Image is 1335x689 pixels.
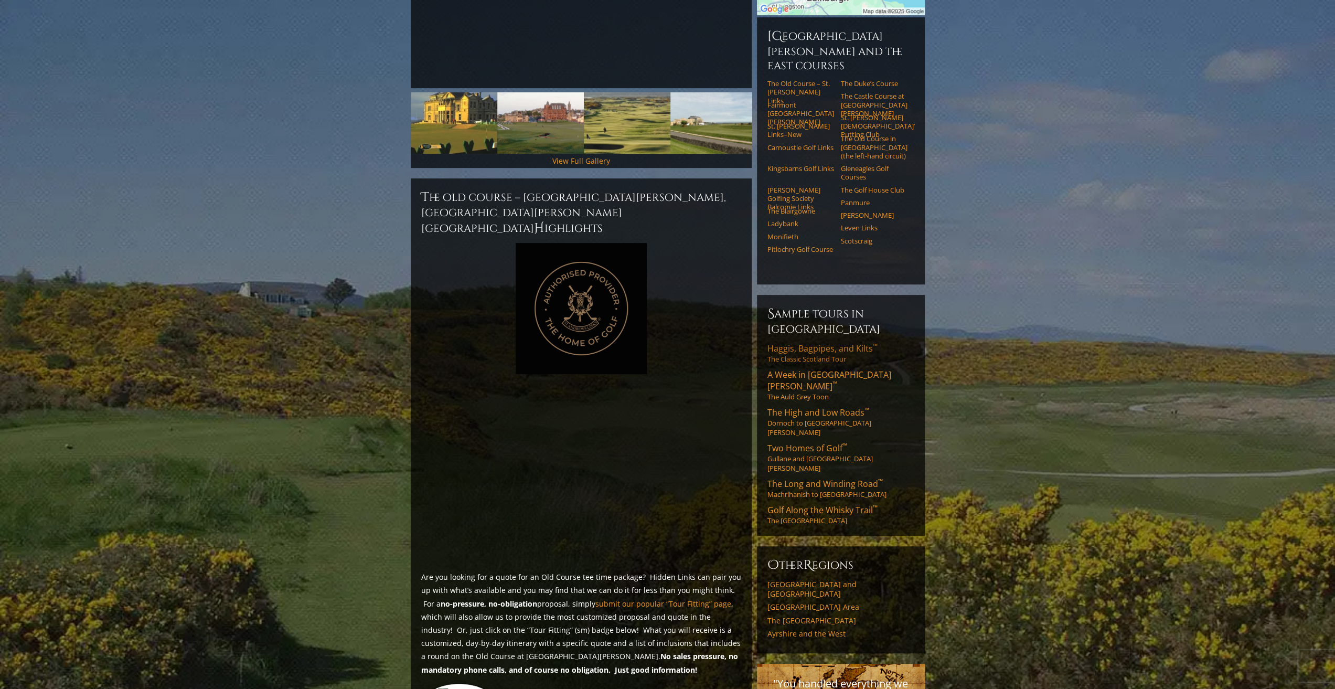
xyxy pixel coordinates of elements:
a: The High and Low Roads™Dornoch to [GEOGRAPHIC_DATA][PERSON_NAME] [767,407,914,437]
sup: ™ [864,406,869,415]
a: The Duke’s Course [841,79,907,88]
sup: ™ [832,379,837,388]
a: Haggis, Bagpipes, and Kilts™The Classic Scotland Tour [767,343,914,364]
h6: ther egions [767,557,914,574]
span: A Week in [GEOGRAPHIC_DATA][PERSON_NAME] [767,369,891,392]
a: The Old Course – St. [PERSON_NAME] Links [767,79,834,105]
a: [PERSON_NAME] Golfing Society Balcomie Links [767,186,834,211]
a: Kingsbarns Golf Links [767,164,834,173]
a: The Golf House Club [841,186,907,194]
span: R [804,557,812,574]
h6: [GEOGRAPHIC_DATA][PERSON_NAME] and the East Courses [767,28,914,73]
span: O [767,557,779,574]
a: Fairmont [GEOGRAPHIC_DATA][PERSON_NAME] [767,101,834,126]
a: Two Homes of Golf™Gullane and [GEOGRAPHIC_DATA][PERSON_NAME] [767,442,914,473]
a: Scotscraig [841,237,907,245]
a: Leven Links [841,224,907,232]
a: The Old Course in [GEOGRAPHIC_DATA] (the left-hand circuit) [841,134,907,160]
a: The [GEOGRAPHIC_DATA] [767,616,914,626]
sup: ™ [873,342,878,351]
a: Carnoustie Golf Links [767,143,834,152]
a: Pitlochry Golf Course [767,245,834,253]
span: The High and Low Roads [767,407,869,418]
a: Panmure [841,198,907,207]
span: Golf Along the Whisky Trail [767,504,878,516]
sup: ™ [842,441,847,450]
a: St. [PERSON_NAME] [DEMOGRAPHIC_DATA]’ Putting Club [841,113,907,139]
sup: ™ [873,503,878,512]
a: [PERSON_NAME] [841,211,907,219]
a: [GEOGRAPHIC_DATA] and [GEOGRAPHIC_DATA] [767,580,914,598]
p: Are you looking for a quote for an Old Course tee time package? Hidden Links can pair you up with... [421,570,741,676]
a: St. [PERSON_NAME] Links–New [767,122,834,139]
a: The Long and Winding Road™Machrihanish to [GEOGRAPHIC_DATA] [767,478,914,499]
a: [GEOGRAPHIC_DATA] Area [767,602,914,612]
a: Gleneagles Golf Courses [841,164,907,182]
a: View Full Gallery [552,156,610,166]
a: submit our popular “Tour Fitting” page [595,599,731,609]
span: Two Homes of Golf [767,442,847,454]
a: Ayrshire and the West [767,629,914,639]
h6: Sample Tours in [GEOGRAPHIC_DATA] [767,305,914,336]
a: Golf Along the Whisky Trail™The [GEOGRAPHIC_DATA] [767,504,914,525]
a: Monifieth [767,232,834,241]
span: Haggis, Bagpipes, and Kilts [767,343,878,354]
strong: no-pressure, no-obligation [441,599,537,609]
a: The Castle Course at [GEOGRAPHIC_DATA][PERSON_NAME] [841,92,907,118]
sup: ™ [878,477,883,486]
span: The Long and Winding Road [767,478,883,490]
a: Ladybank [767,219,834,228]
iframe: Sir-Nicks-Thoughts-on-the-Old-Course-at-St-Andrews [421,384,741,564]
a: A Week in [GEOGRAPHIC_DATA][PERSON_NAME]™The Auld Grey Toon [767,369,914,401]
strong: No sales pressure, no mandatory phone calls, and of course no obligation. Just good information! [421,651,738,674]
a: The Blairgowrie [767,207,834,215]
h2: The Old Course – [GEOGRAPHIC_DATA][PERSON_NAME], [GEOGRAPHIC_DATA][PERSON_NAME] [GEOGRAPHIC_DATA]... [421,189,741,237]
span: H [534,220,544,237]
